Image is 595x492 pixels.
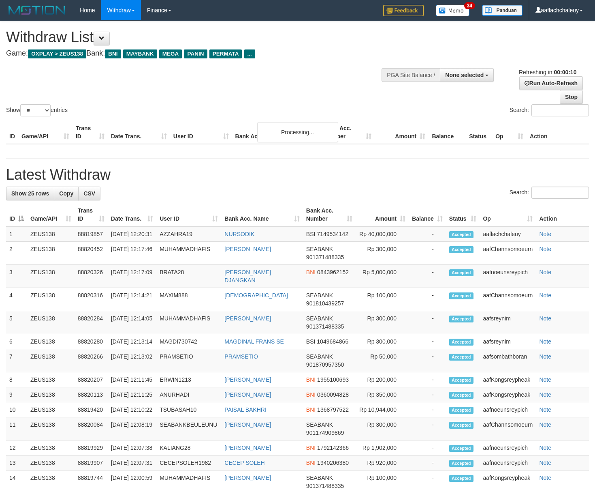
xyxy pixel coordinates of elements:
[356,455,409,471] td: Rp 920,000
[6,387,27,402] td: 9
[480,226,536,242] td: aaflachchaleuy
[20,104,51,116] select: Showentries
[317,269,349,275] span: Copy 0843962152 to clipboard
[449,231,473,238] span: Accepted
[317,406,349,413] span: Copy 1368797522 to clipboard
[306,483,344,489] span: Copy 901371488335 to clipboard
[108,226,156,242] td: [DATE] 12:20:31
[306,361,344,368] span: Copy 901870957350 to clipboard
[6,29,388,45] h1: Withdraw List
[75,372,108,387] td: 88820207
[449,246,473,253] span: Accepted
[27,372,75,387] td: ZEUS138
[480,372,536,387] td: aafKongsreypheak
[409,242,446,265] td: -
[539,391,551,398] a: Note
[27,288,75,311] td: ZEUS138
[224,406,266,413] a: PAISAL BAKHRI
[531,104,589,116] input: Search:
[27,311,75,334] td: ZEUS138
[321,121,375,144] th: Bank Acc. Number
[6,121,18,144] th: ID
[409,226,446,242] td: -
[27,417,75,440] td: ZEUS138
[6,440,27,455] td: 12
[445,72,484,78] span: None selected
[156,288,221,311] td: MAXIM888
[306,315,333,322] span: SEABANK
[480,349,536,372] td: aafsombathboran
[449,407,473,414] span: Accepted
[306,445,316,451] span: BNI
[11,190,49,197] span: Show 25 rows
[170,121,232,144] th: User ID
[409,203,446,226] th: Balance: activate to sort column ascending
[356,402,409,417] td: Rp 10,944,000
[224,421,271,428] a: [PERSON_NAME]
[75,455,108,471] td: 88819907
[6,372,27,387] td: 8
[108,372,156,387] td: [DATE] 12:11:45
[224,231,254,237] a: NURSODIK
[156,265,221,288] td: BRATA28
[156,349,221,372] td: PRAMSETIO
[449,339,473,346] span: Accepted
[156,455,221,471] td: CECEPSOLEH1982
[73,121,108,144] th: Trans ID
[108,402,156,417] td: [DATE] 12:10:22
[59,190,73,197] span: Copy
[75,226,108,242] td: 88819857
[480,455,536,471] td: aafnoeunsreypich
[306,254,344,260] span: Copy 901371488335 to clipboard
[510,104,589,116] label: Search:
[108,349,156,372] td: [DATE] 12:13:02
[108,440,156,455] td: [DATE] 12:07:38
[480,288,536,311] td: aafChannsomoeurn
[317,376,349,383] span: Copy 1955100693 to clipboard
[356,334,409,349] td: Rp 300,000
[54,187,79,200] a: Copy
[409,387,446,402] td: -
[156,242,221,265] td: MUHAMMADHAFIS
[6,417,27,440] td: 11
[27,455,75,471] td: ZEUS138
[6,242,27,265] td: 2
[409,334,446,349] td: -
[257,122,338,142] div: Processing...
[224,338,284,345] a: MAGDINAL FRANS SE
[75,417,108,440] td: 88820084
[75,265,108,288] td: 88820326
[156,311,221,334] td: MUHAMMADHAFIS
[75,288,108,311] td: 88820316
[75,334,108,349] td: 88820280
[244,49,255,58] span: ...
[27,334,75,349] td: ZEUS138
[108,288,156,311] td: [DATE] 12:14:21
[449,377,473,384] span: Accepted
[440,68,494,82] button: None selected
[531,187,589,199] input: Search:
[105,49,121,58] span: BNI
[6,288,27,311] td: 4
[232,121,321,144] th: Bank Acc. Name
[356,242,409,265] td: Rp 300,000
[27,203,75,226] th: Game/API: activate to sort column ascending
[224,460,264,466] a: CECEP SOLEH
[156,334,221,349] td: MAGDI730742
[539,292,551,299] a: Note
[108,311,156,334] td: [DATE] 12:14:05
[306,430,344,436] span: Copy 901174909869 to clipboard
[108,265,156,288] td: [DATE] 12:17:09
[449,422,473,429] span: Accepted
[78,187,100,200] a: CSV
[83,190,95,197] span: CSV
[6,4,68,16] img: MOTION_logo.png
[449,316,473,322] span: Accepted
[156,402,221,417] td: TSUBASAH10
[156,440,221,455] td: KALIANG28
[519,69,576,75] span: Refreshing in:
[306,460,316,466] span: BNI
[75,387,108,402] td: 88820113
[539,269,551,275] a: Note
[27,387,75,402] td: ZEUS138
